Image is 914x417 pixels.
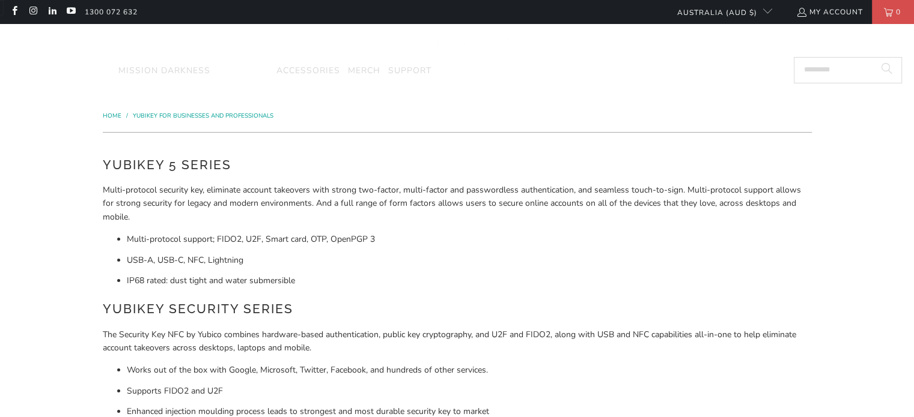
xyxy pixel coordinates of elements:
[126,112,128,120] span: /
[103,299,812,319] h2: YubiKey Security Series
[103,112,123,120] a: Home
[127,364,812,377] li: Works out of the box with Google, Microsoft, Twitter, Facebook, and hundreds of other services.
[118,65,210,76] span: Mission Darkness
[872,57,902,83] button: Search
[103,155,812,175] h2: YubiKey 5 Series
[388,57,431,85] a: Support
[12,57,111,85] a: Encrypted Storage
[388,65,431,76] span: Support
[103,184,812,224] p: Multi-protocol security key, eliminate account takeovers with strong two-factor, multi-factor and...
[794,57,902,83] input: Search...
[127,233,812,246] li: Multi-protocol support; FIDO2, U2F, Smart card, OTP, OpenPGP 3
[218,65,256,76] span: YubiKey
[348,57,380,85] a: Merch
[118,57,210,85] a: Mission Darkness
[66,7,76,17] a: Trust Panda Australia on YouTube
[103,328,812,355] p: The Security Key NFC by Yubico combines hardware-based authentication, public key cryptography, a...
[28,7,38,17] a: Trust Panda Australia on Instagram
[127,385,812,398] li: Supports FIDO2 and U2F
[12,57,431,85] nav: Translation missing: en.navigation.header.main_nav
[348,65,380,76] span: Merch
[127,254,812,267] li: USB-A, USB-C, NFC, Lightning
[127,274,812,287] li: IP68 rated: dust tight and water submersible
[103,112,121,120] span: Home
[12,65,111,76] span: Encrypted Storage
[796,5,863,19] a: My Account
[9,7,19,17] a: Trust Panda Australia on Facebook
[276,57,340,85] a: Accessories
[133,112,273,120] a: YubiKey for Businesses and Professionals
[218,57,269,85] summary: YubiKey
[47,7,57,17] a: Trust Panda Australia on LinkedIn
[276,65,340,76] span: Accessories
[85,5,138,19] a: 1300 072 632
[395,30,519,55] img: Trust Panda Australia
